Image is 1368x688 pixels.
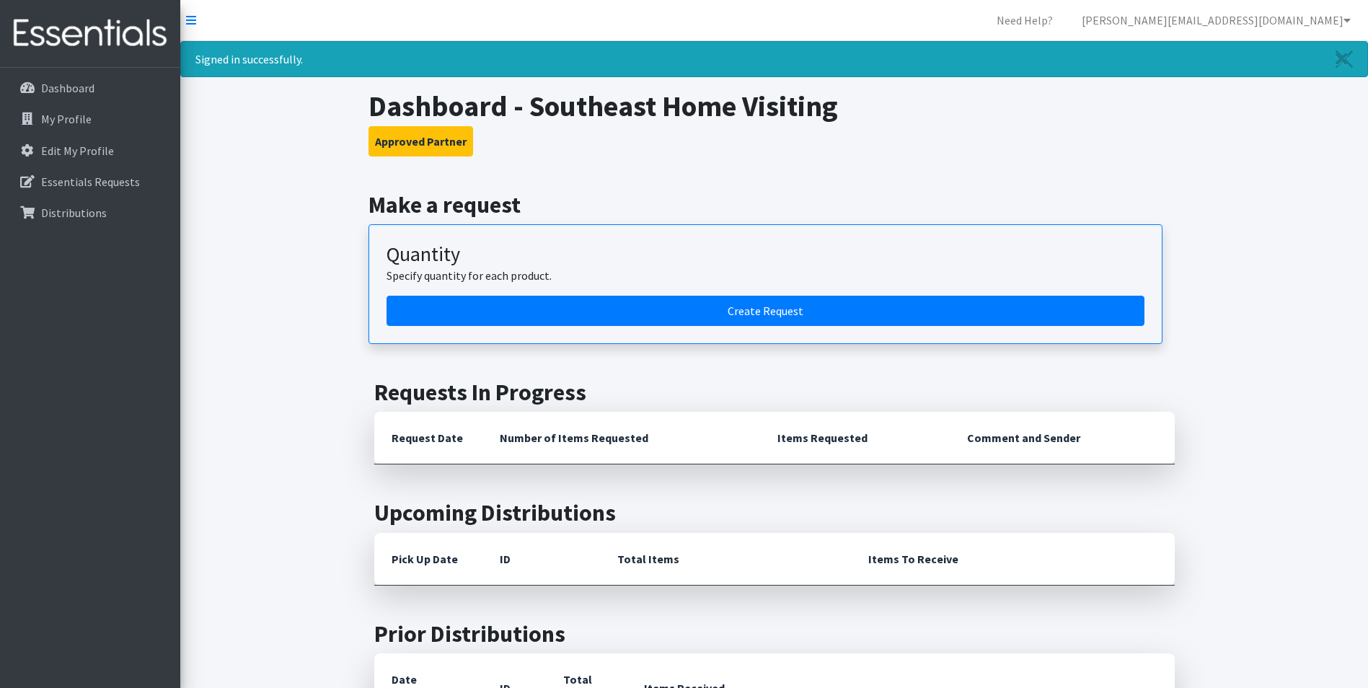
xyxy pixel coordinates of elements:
[851,533,1175,586] th: Items To Receive
[41,206,107,220] p: Distributions
[6,105,175,133] a: My Profile
[41,144,114,158] p: Edit My Profile
[6,74,175,102] a: Dashboard
[374,533,482,586] th: Pick Up Date
[374,379,1175,406] h2: Requests In Progress
[760,412,950,464] th: Items Requested
[1321,42,1367,76] a: Close
[374,412,482,464] th: Request Date
[387,242,1144,267] h3: Quantity
[374,620,1175,648] h2: Prior Distributions
[387,296,1144,326] a: Create a request by quantity
[369,126,473,156] button: Approved Partner
[41,175,140,189] p: Essentials Requests
[41,81,94,95] p: Dashboard
[180,41,1368,77] div: Signed in successfully.
[950,412,1174,464] th: Comment and Sender
[369,89,1180,123] h1: Dashboard - Southeast Home Visiting
[6,9,175,58] img: HumanEssentials
[482,533,600,586] th: ID
[6,136,175,165] a: Edit My Profile
[482,412,761,464] th: Number of Items Requested
[374,499,1175,526] h2: Upcoming Distributions
[985,6,1064,35] a: Need Help?
[1070,6,1362,35] a: [PERSON_NAME][EMAIL_ADDRESS][DOMAIN_NAME]
[6,167,175,196] a: Essentials Requests
[369,191,1180,219] h2: Make a request
[600,533,851,586] th: Total Items
[387,267,1144,284] p: Specify quantity for each product.
[6,198,175,227] a: Distributions
[41,112,92,126] p: My Profile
